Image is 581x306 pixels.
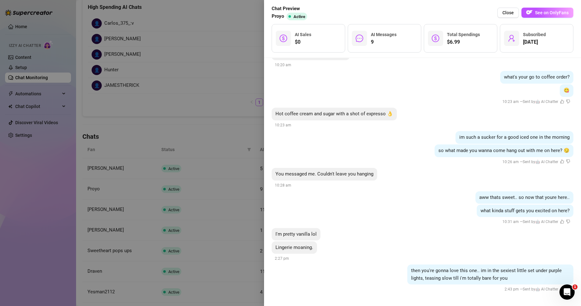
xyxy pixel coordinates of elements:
span: aww thats sweet.. so now that youre here.. [479,194,570,200]
span: Subscribed [523,32,546,37]
span: dislike [566,159,570,163]
span: dollar [280,35,287,42]
span: what kinda stuff gets you excited on here? [481,208,570,214]
span: Hot coffee cream and sugar with a shot of expresso 👌 [275,111,393,117]
span: Sent by 🤖 AI Chatter [523,287,558,291]
span: 2:27 pm [275,256,289,261]
span: 10:20 am [275,63,291,67]
span: Sent by 🤖 AI Chatter [523,160,558,164]
span: Total Spendings [447,32,480,37]
span: im such a sucker for a good iced one in the morning [459,134,570,140]
span: Active [294,14,305,19]
span: See on OnlyFans [535,10,569,15]
span: dollar [432,35,439,42]
span: then you're gonna love this one.. im in the sexiest little set under purple lights, teasing slow ... [411,268,562,281]
span: user-add [508,35,515,42]
span: Sent by 🤖 AI Chatter [523,220,558,224]
span: 1 [572,284,578,290]
span: dislike [566,99,570,104]
span: I'm pretty vanilla lol [275,231,317,237]
span: like [560,220,564,224]
span: Close [502,10,514,15]
span: dislike [566,220,570,224]
span: Sent by 🤖 AI Chatter [523,99,558,104]
span: 10:26 am — [502,160,570,164]
span: what's your go to coffee order? [504,74,570,80]
span: 😋 [564,87,570,93]
span: 2:43 pm — [505,287,570,291]
span: $0 [295,38,311,46]
button: OFSee on OnlyFans [521,8,573,18]
span: You messaged me. Couldn't leave you hanging [275,171,373,177]
span: AI Messages [371,32,397,37]
span: [DATE] [523,38,546,46]
iframe: Intercom live chat [559,284,575,300]
img: OF [526,9,533,16]
span: AI Sales [295,32,311,37]
span: 10:23 am — [502,99,570,104]
span: message [356,35,363,42]
span: 9 [371,38,397,46]
span: like [560,99,564,104]
span: Proyo [272,13,284,20]
span: 10:23 am [275,123,291,127]
span: 10:31 am — [502,220,570,224]
button: Close [497,8,519,18]
span: $6.99 [447,38,480,46]
span: so what made you wanna come hang out with me on here? 😏 [438,148,570,153]
span: like [560,159,564,163]
span: 10:28 am [275,183,291,188]
span: Chat Preview [272,5,310,13]
span: Lingerie moaning. [275,245,313,250]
